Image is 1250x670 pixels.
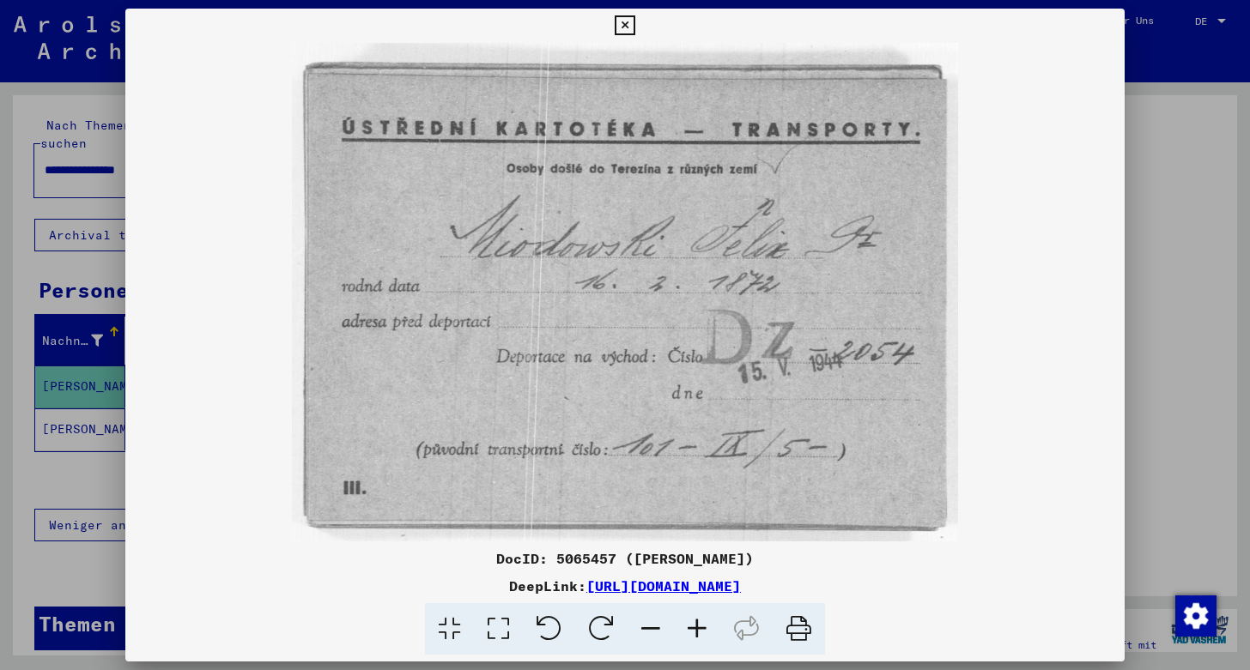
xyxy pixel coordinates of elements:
[586,577,741,595] a: [URL][DOMAIN_NAME]
[125,43,1126,541] img: 001.jpg
[1175,595,1217,637] img: Zustimmung ändern
[125,548,1126,569] div: DocID: 5065457 ([PERSON_NAME])
[1174,595,1216,636] div: Zustimmung ändern
[125,576,1126,596] div: DeepLink:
